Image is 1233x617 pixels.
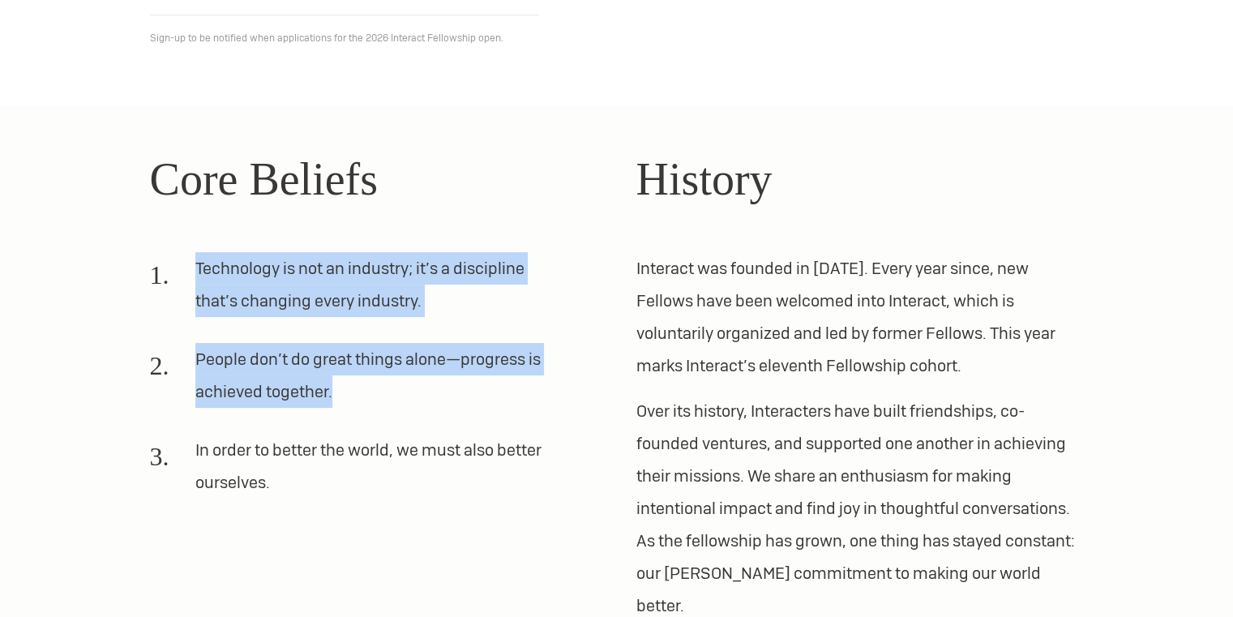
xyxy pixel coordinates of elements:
[636,145,1084,213] h2: History
[150,145,597,213] h2: Core Beliefs
[636,252,1084,382] p: Interact was founded in [DATE]. Every year since, new Fellows have been welcomed into Interact, w...
[150,252,559,330] li: Technology is not an industry; it’s a discipline that’s changing every industry.
[150,343,559,421] li: People don’t do great things alone—progress is achieved together.
[150,434,559,512] li: In order to better the world, we must also better ourselves.
[150,28,1084,48] p: Sign-up to be notified when applications for the 2026 Interact Fellowship open.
